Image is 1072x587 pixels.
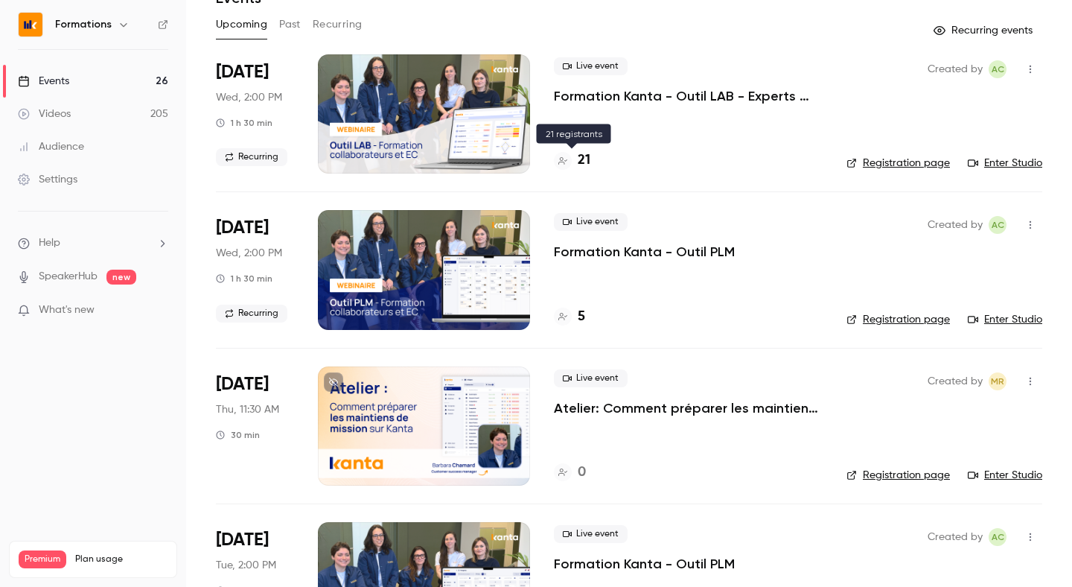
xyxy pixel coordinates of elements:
div: 1 h 30 min [216,117,272,129]
a: Formation Kanta - Outil PLM [554,243,735,261]
a: 0 [554,463,586,483]
div: 1 h 30 min [216,273,272,285]
a: Atelier: Comment préparer les maintiens de missions sur KANTA ? [554,399,823,417]
span: Marion Roquet [989,372,1006,390]
div: 30 min [216,429,260,441]
a: Registration page [846,468,950,483]
button: Upcoming [216,13,267,37]
span: Created by [928,528,983,546]
span: Wed, 2:00 PM [216,90,282,105]
span: Live event [554,369,628,387]
h4: 0 [578,463,586,483]
span: Live event [554,213,628,231]
div: Videos [18,107,71,121]
iframe: Noticeable Trigger [150,304,168,317]
span: AC [992,60,1004,78]
a: Formation Kanta - Outil LAB - Experts Comptables & Collaborateurs [554,87,823,105]
span: Wed, 2:00 PM [216,246,282,261]
a: Enter Studio [968,468,1042,483]
span: AC [992,528,1004,546]
span: MR [991,372,1004,390]
span: new [106,270,136,285]
a: Enter Studio [968,312,1042,327]
button: Recurring [313,13,363,37]
div: Sep 24 Wed, 2:00 PM (Europe/Paris) [216,54,294,174]
div: Sep 24 Wed, 2:00 PM (Europe/Paris) [216,210,294,329]
li: help-dropdown-opener [18,235,168,251]
a: Registration page [846,156,950,171]
a: 21 [554,150,590,171]
span: [DATE] [216,372,269,396]
span: Help [39,235,60,251]
span: [DATE] [216,60,269,84]
span: Anaïs Cachelou [989,216,1006,234]
span: Recurring [216,305,287,323]
div: Events [18,74,69,89]
a: Registration page [846,312,950,327]
a: SpeakerHub [39,269,98,285]
span: Anaïs Cachelou [989,60,1006,78]
span: Premium [19,550,66,568]
div: Sep 25 Thu, 11:30 AM (Europe/Paris) [216,367,294,486]
span: Created by [928,216,983,234]
span: Tue, 2:00 PM [216,558,276,573]
div: Settings [18,172,77,187]
span: What's new [39,302,95,318]
button: Recurring events [927,19,1042,42]
img: Formations [19,13,42,37]
span: Plan usage [75,553,167,565]
h4: 5 [578,307,585,327]
span: AC [992,216,1004,234]
span: Created by [928,372,983,390]
span: Created by [928,60,983,78]
h6: Formations [55,17,112,32]
span: Live event [554,525,628,543]
span: Anaïs Cachelou [989,528,1006,546]
h4: 21 [578,150,590,171]
span: Recurring [216,148,287,166]
a: 5 [554,307,585,327]
span: Live event [554,57,628,75]
a: Formation Kanta - Outil PLM [554,555,735,573]
span: [DATE] [216,216,269,240]
button: Past [279,13,301,37]
a: Enter Studio [968,156,1042,171]
span: Thu, 11:30 AM [216,402,279,417]
span: [DATE] [216,528,269,552]
div: Audience [18,139,84,154]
